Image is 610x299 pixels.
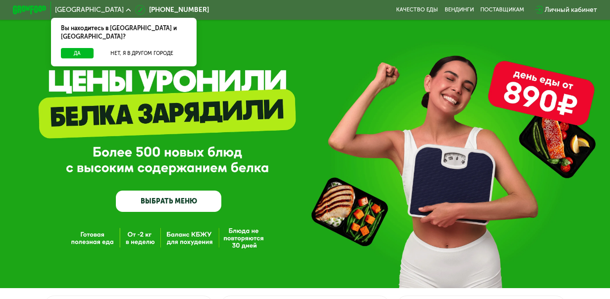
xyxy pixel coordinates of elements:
[545,5,597,15] div: Личный кабинет
[396,6,438,13] a: Качество еды
[55,6,124,13] span: [GEOGRAPHIC_DATA]
[51,18,197,49] div: Вы находитесь в [GEOGRAPHIC_DATA] и [GEOGRAPHIC_DATA]?
[480,6,524,13] div: поставщикам
[61,48,94,58] button: Да
[116,191,221,212] a: ВЫБРАТЬ МЕНЮ
[445,6,474,13] a: Вендинги
[135,5,208,15] a: [PHONE_NUMBER]
[97,48,186,58] button: Нет, я в другом городе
